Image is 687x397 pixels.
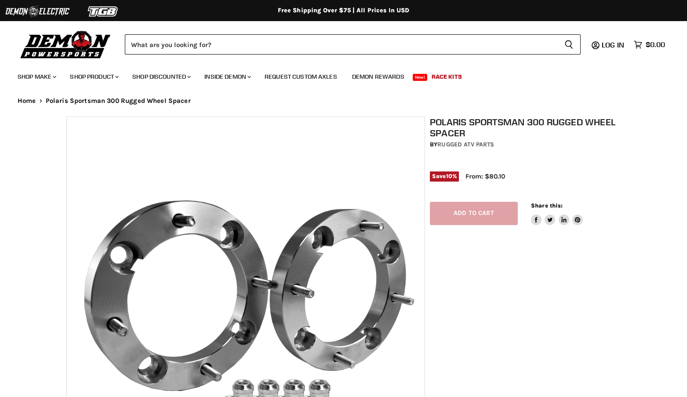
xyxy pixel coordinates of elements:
[126,68,196,86] a: Shop Discounted
[430,140,625,149] div: by
[437,141,494,148] a: Rugged ATV Parts
[425,68,469,86] a: Race Kits
[345,68,411,86] a: Demon Rewards
[629,38,669,51] a: $0.00
[258,68,344,86] a: Request Custom Axles
[198,68,256,86] a: Inside Demon
[125,34,557,55] input: Search
[18,97,36,105] a: Home
[557,34,581,55] button: Search
[646,40,665,49] span: $0.00
[125,34,581,55] form: Product
[70,3,136,20] img: TGB Logo 2
[465,172,505,180] span: From: $80.10
[4,3,70,20] img: Demon Electric Logo 2
[18,29,114,60] img: Demon Powersports
[430,171,459,181] span: Save %
[413,74,428,81] span: New!
[11,64,663,86] ul: Main menu
[430,117,625,138] h1: Polaris Sportsman 300 Rugged Wheel Spacer
[446,173,452,179] span: 10
[63,68,124,86] a: Shop Product
[602,40,624,49] span: Log in
[598,41,629,49] a: Log in
[11,68,62,86] a: Shop Make
[531,202,563,209] span: Share this:
[46,97,191,105] span: Polaris Sportsman 300 Rugged Wheel Spacer
[531,202,583,225] aside: Share this:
